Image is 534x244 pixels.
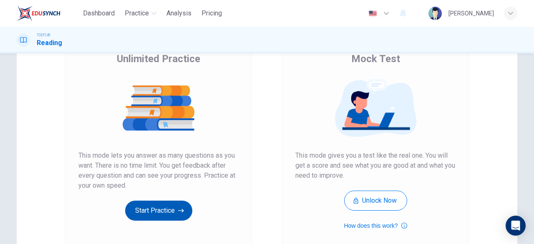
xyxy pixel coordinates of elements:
[80,6,118,21] button: Dashboard
[506,216,526,236] div: Open Intercom Messenger
[37,32,50,38] span: TOEFL®
[17,5,60,22] img: EduSynch logo
[166,8,191,18] span: Analysis
[295,151,456,181] span: This mode gives you a test like the real one. You will get a score and see what you are good at a...
[125,8,149,18] span: Practice
[198,6,225,21] button: Pricing
[37,38,62,48] h1: Reading
[121,6,160,21] button: Practice
[344,221,407,231] button: How does this work?
[368,10,378,17] img: en
[163,6,195,21] button: Analysis
[448,8,494,18] div: [PERSON_NAME]
[351,52,400,65] span: Mock Test
[125,201,192,221] button: Start Practice
[83,8,115,18] span: Dashboard
[117,52,200,65] span: Unlimited Practice
[17,5,80,22] a: EduSynch logo
[202,8,222,18] span: Pricing
[344,191,407,211] button: Unlock Now
[78,151,239,191] span: This mode lets you answer as many questions as you want. There is no time limit. You get feedback...
[428,7,442,20] img: Profile picture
